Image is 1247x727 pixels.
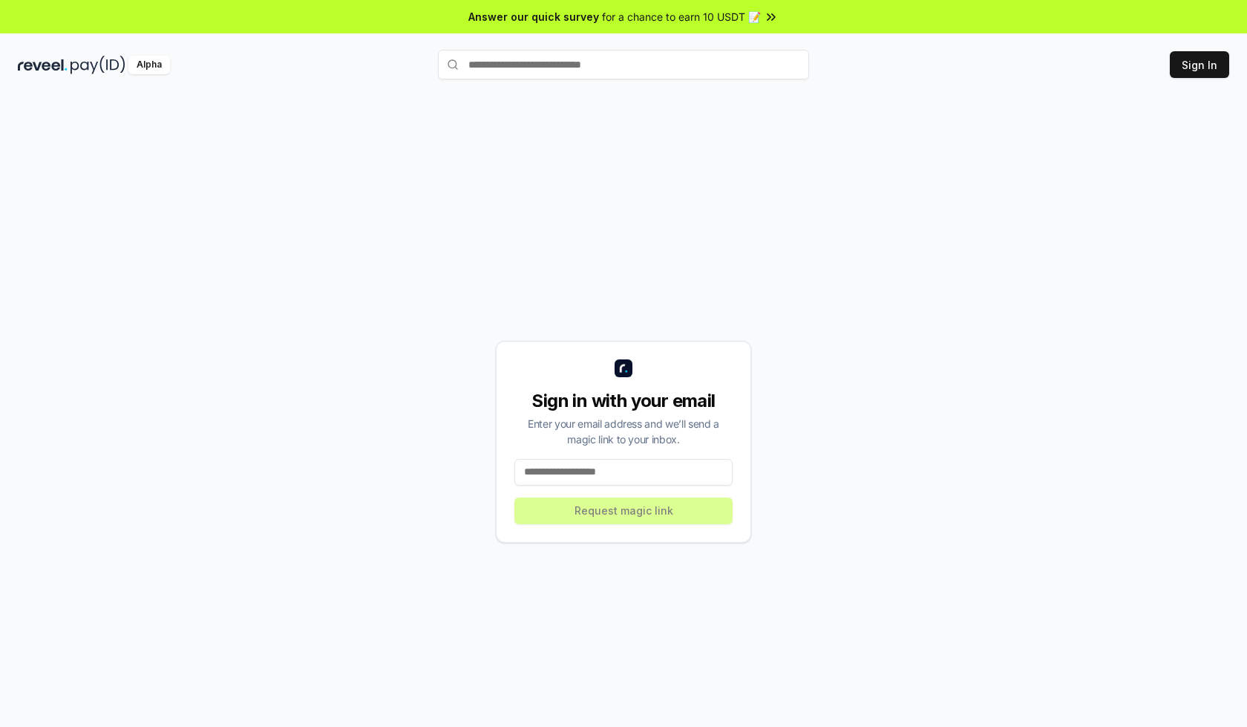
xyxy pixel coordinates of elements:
[514,416,733,447] div: Enter your email address and we’ll send a magic link to your inbox.
[514,389,733,413] div: Sign in with your email
[1170,51,1229,78] button: Sign In
[615,359,632,377] img: logo_small
[128,56,170,74] div: Alpha
[602,9,761,25] span: for a chance to earn 10 USDT 📝
[18,56,68,74] img: reveel_dark
[71,56,125,74] img: pay_id
[468,9,599,25] span: Answer our quick survey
